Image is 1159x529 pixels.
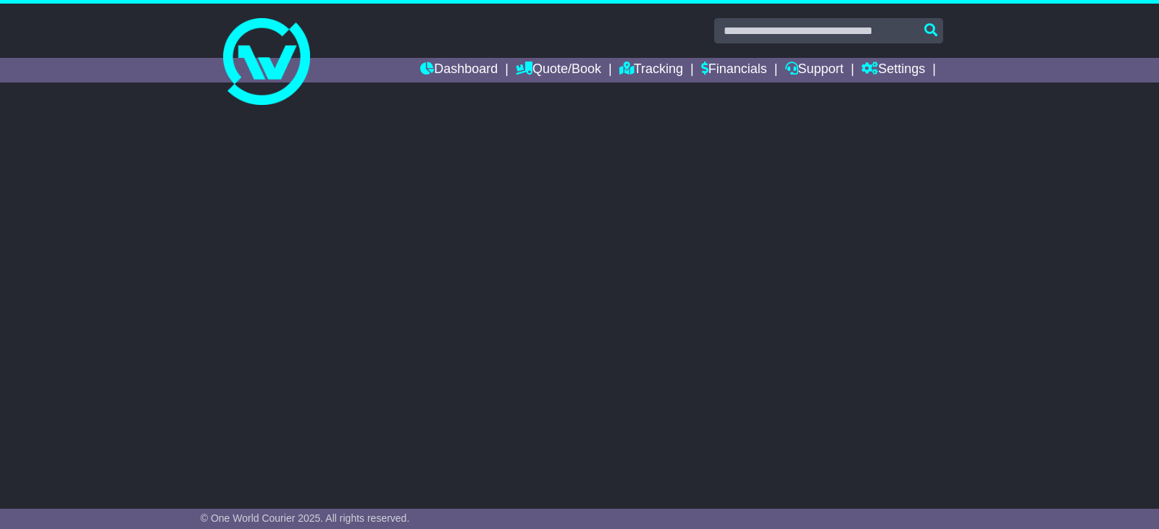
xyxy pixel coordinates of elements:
[701,58,767,82] a: Financials
[785,58,844,82] a: Support
[619,58,683,82] a: Tracking
[420,58,498,82] a: Dashboard
[201,512,410,524] span: © One World Courier 2025. All rights reserved.
[516,58,601,82] a: Quote/Book
[861,58,925,82] a: Settings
